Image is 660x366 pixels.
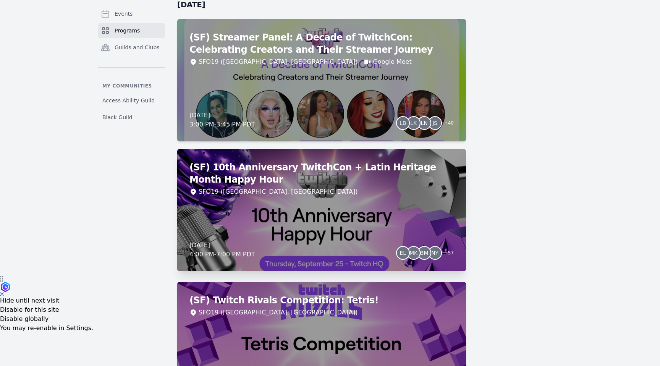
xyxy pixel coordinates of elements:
div: SFO19 ([GEOGRAPHIC_DATA], [GEOGRAPHIC_DATA]) [199,187,357,196]
a: Access Ability Guild [98,94,165,107]
h2: (SF) Streamer Panel: A Decade of TwitchCon: Celebrating Creators and Their Streamer Journey [189,31,454,56]
span: Programs [115,27,140,34]
a: (SF) Streamer Panel: A Decade of TwitchCon: Celebrating Creators and Their Streamer JourneySFO19 ... [177,19,466,141]
a: Programs [98,23,165,38]
span: Black Guild [102,113,133,121]
a: (SF) 10th Anniversary TwitchCon + Latin Heritage Month Happy HourSFO19 ([GEOGRAPHIC_DATA], [GEOGR... [177,149,466,271]
h2: (SF) Twitch Rivals Competition: Tetris! [189,294,454,306]
span: Events [115,10,133,18]
p: My communities [98,83,165,89]
a: Guilds and Clubs [98,40,165,55]
span: EL [400,250,406,256]
div: [DATE] 3:00 PM - 3:45 PM PDT [189,111,255,129]
span: LB [400,120,406,126]
span: + 40 [440,118,454,129]
a: Events [98,6,165,21]
span: JS [432,120,437,126]
span: NY [431,250,438,256]
span: + 57 [440,248,454,259]
div: SFO19 ([GEOGRAPHIC_DATA], [GEOGRAPHIC_DATA]) [199,308,357,317]
div: SFO19 ([GEOGRAPHIC_DATA], [GEOGRAPHIC_DATA]) [199,57,357,66]
a: Google Meet [373,57,411,66]
span: MK [409,250,417,256]
span: LK [410,120,417,126]
div: [DATE] 4:00 PM - 7:00 PM PDT [189,241,255,259]
span: Access Ability Guild [102,97,155,104]
span: LN [421,120,428,126]
h2: (SF) 10th Anniversary TwitchCon + Latin Heritage Month Happy Hour [189,161,454,186]
a: Black Guild [98,110,165,124]
span: BM [420,250,429,256]
nav: Sidebar [98,6,165,124]
span: Guilds and Clubs [115,44,160,51]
